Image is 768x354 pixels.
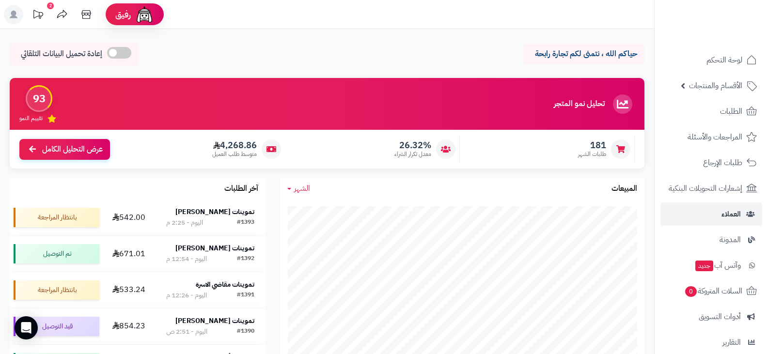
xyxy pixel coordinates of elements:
[166,218,203,228] div: اليوم - 2:25 م
[660,151,762,174] a: طلبات الإرجاع
[103,236,155,272] td: 671.01
[684,284,742,298] span: السلات المتروكة
[21,48,102,60] span: إعادة تحميل البيانات التلقائي
[660,100,762,123] a: الطلبات
[660,177,762,200] a: إشعارات التحويلات البنكية
[578,150,606,158] span: طلبات الشهر
[166,254,207,264] div: اليوم - 12:54 م
[699,310,741,323] span: أدوات التسويق
[115,9,131,20] span: رفيق
[175,207,254,217] strong: تموينات [PERSON_NAME]
[660,279,762,303] a: السلات المتروكة0
[720,233,741,246] span: المدونة
[103,308,155,344] td: 854.23
[722,336,741,349] span: التقارير
[294,183,310,194] span: الشهر
[175,243,254,253] strong: تموينات [PERSON_NAME]
[660,331,762,354] a: التقارير
[237,327,254,337] div: #1390
[19,139,110,160] a: عرض التحليل الكامل
[237,218,254,228] div: #1393
[42,144,103,155] span: عرض التحليل الكامل
[706,53,742,67] span: لوحة التحكم
[554,100,605,108] h3: تحليل نمو المتجر
[660,125,762,149] a: المراجعات والأسئلة
[14,244,99,263] div: تم التوصيل
[19,114,43,123] span: تقييم النمو
[721,207,741,221] span: العملاء
[212,150,257,158] span: متوسط طلب العميل
[196,279,254,290] strong: تموينات مقاضي الاسرة
[224,185,258,193] h3: آخر الطلبات
[14,317,99,336] div: قيد التوصيل
[720,105,742,118] span: الطلبات
[287,183,310,194] a: الشهر
[660,305,762,328] a: أدوات التسويق
[166,327,207,337] div: اليوم - 2:51 ص
[26,5,50,27] a: تحديثات المنصة
[15,316,38,339] div: Open Intercom Messenger
[660,202,762,226] a: العملاء
[688,130,742,144] span: المراجعات والأسئلة
[237,291,254,300] div: #1391
[166,291,207,300] div: اليوم - 12:26 م
[531,48,637,60] p: حياكم الله ، نتمنى لكم تجارة رابحة
[669,182,742,195] span: إشعارات التحويلات البنكية
[660,228,762,251] a: المدونة
[611,185,637,193] h3: المبيعات
[14,280,99,300] div: بانتظار المراجعة
[703,156,742,169] span: طلبات الإرجاع
[394,140,431,151] span: 26.32%
[212,140,257,151] span: 4,268.86
[103,200,155,235] td: 542.00
[394,150,431,158] span: معدل تكرار الشراء
[695,261,713,271] span: جديد
[685,286,697,297] span: 0
[660,254,762,277] a: وآتس آبجديد
[47,2,54,9] div: 2
[578,140,606,151] span: 181
[175,316,254,326] strong: تموينات [PERSON_NAME]
[694,259,741,272] span: وآتس آب
[103,272,155,308] td: 533.24
[660,48,762,72] a: لوحة التحكم
[14,208,99,227] div: بانتظار المراجعة
[689,79,742,92] span: الأقسام والمنتجات
[237,254,254,264] div: #1392
[135,5,154,24] img: ai-face.png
